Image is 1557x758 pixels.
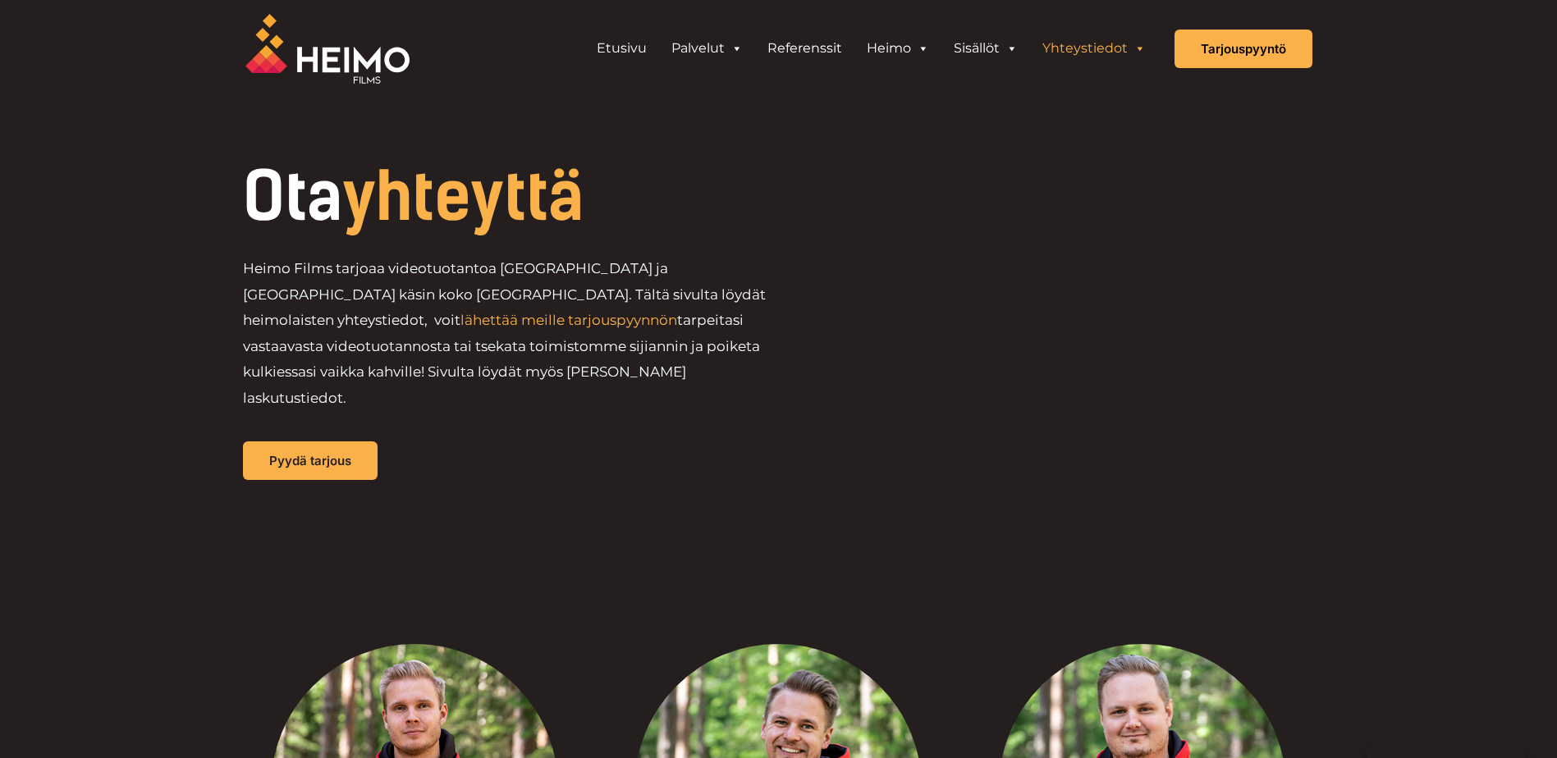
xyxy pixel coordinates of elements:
[1030,32,1158,65] a: Yhteystiedot
[342,158,584,236] span: yhteyttä
[854,32,941,65] a: Heimo
[460,312,677,328] a: lähettää meille tarjouspyynnön
[755,32,854,65] a: Referenssit
[576,32,1166,65] aside: Header Widget 1
[243,441,378,480] a: Pyydä tarjous
[243,164,891,230] h1: Ota
[243,256,779,411] p: Heimo Films tarjoaa videotuotantoa [GEOGRAPHIC_DATA] ja [GEOGRAPHIC_DATA] käsin koko [GEOGRAPHIC_...
[584,32,659,65] a: Etusivu
[269,454,351,467] span: Pyydä tarjous
[941,32,1030,65] a: Sisällöt
[245,14,410,84] img: Heimo Filmsin logo
[659,32,755,65] a: Palvelut
[1175,30,1312,68] a: Tarjouspyyntö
